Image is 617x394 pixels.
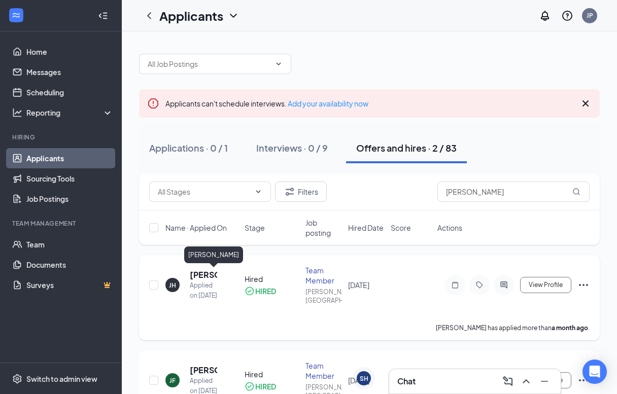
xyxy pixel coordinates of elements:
[26,275,113,295] a: SurveysCrown
[538,375,551,387] svg: Minimize
[577,279,590,291] svg: Ellipses
[190,280,217,301] div: Applied on [DATE]
[502,375,514,387] svg: ComposeMessage
[360,374,368,383] div: SH
[473,281,486,289] svg: Tag
[275,60,283,68] svg: ChevronDown
[356,141,457,154] div: Offers and hires · 2 / 83
[245,369,299,379] div: Hired
[520,277,571,293] button: View Profile
[190,365,217,376] h5: [PERSON_NAME]
[529,281,563,289] span: View Profile
[149,141,228,154] div: Applications · 0 / 1
[255,381,276,391] div: HIRED
[582,360,607,384] div: Open Intercom Messenger
[500,373,516,389] button: ComposeMessage
[26,108,114,118] div: Reporting
[348,280,369,290] span: [DATE]
[165,99,368,108] span: Applicants can't schedule interviews.
[518,373,534,389] button: ChevronUp
[159,7,223,24] h1: Applicants
[391,223,411,233] span: Score
[536,373,553,389] button: Minimize
[12,374,22,384] svg: Settings
[449,281,461,289] svg: Note
[26,234,113,255] a: Team
[397,376,416,387] h3: Chat
[245,274,299,284] div: Hired
[436,324,590,332] p: [PERSON_NAME] has applied more than .
[165,223,227,233] span: Name · Applied On
[26,255,113,275] a: Documents
[284,186,296,198] svg: Filter
[147,97,159,110] svg: Error
[305,361,342,381] div: Team Member
[305,218,342,238] span: Job posting
[26,62,113,82] a: Messages
[561,10,573,22] svg: QuestionInfo
[11,10,21,20] svg: WorkstreamLogo
[572,188,580,196] svg: MagnifyingGlass
[26,168,113,189] a: Sourcing Tools
[12,108,22,118] svg: Analysis
[579,97,592,110] svg: Cross
[437,223,462,233] span: Actions
[437,182,590,202] input: Search in offers and hires
[12,133,111,141] div: Hiring
[98,11,108,21] svg: Collapse
[190,269,217,280] h5: [PERSON_NAME]
[227,10,239,22] svg: ChevronDown
[587,11,593,20] div: JP
[255,286,276,296] div: HIRED
[577,374,590,386] svg: Ellipses
[184,246,243,263] div: [PERSON_NAME]
[245,223,265,233] span: Stage
[158,186,250,197] input: All Stages
[169,376,176,385] div: JF
[256,141,328,154] div: Interviews · 0 / 9
[12,219,111,228] div: Team Management
[26,42,113,62] a: Home
[245,286,255,296] svg: CheckmarkCircle
[26,82,113,102] a: Scheduling
[305,288,342,305] div: [PERSON_NAME][GEOGRAPHIC_DATA]
[26,148,113,168] a: Applicants
[498,281,510,289] svg: ActiveChat
[305,265,342,285] div: Team Member
[552,324,588,332] b: a month ago
[169,281,176,290] div: JH
[288,99,368,108] a: Add your availability now
[520,375,532,387] svg: ChevronUp
[148,58,270,69] input: All Job Postings
[26,374,97,384] div: Switch to admin view
[26,189,113,209] a: Job Postings
[245,381,255,391] svg: CheckmarkCircle
[254,188,262,196] svg: ChevronDown
[539,10,551,22] svg: Notifications
[348,223,384,233] span: Hired Date
[275,182,327,202] button: Filter Filters
[143,10,155,22] svg: ChevronLeft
